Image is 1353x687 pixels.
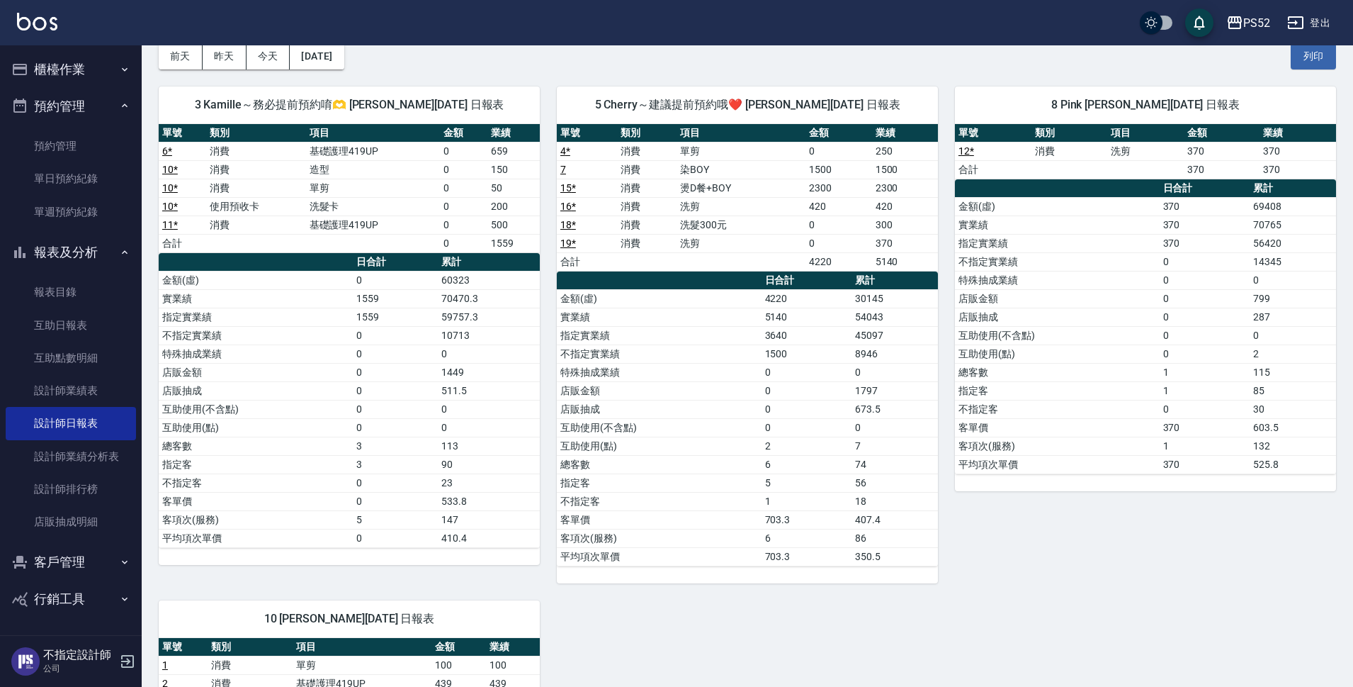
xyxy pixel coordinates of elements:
[1160,418,1250,437] td: 370
[557,492,762,510] td: 不指定客
[762,272,851,290] th: 日合計
[762,547,851,566] td: 703.3
[955,124,1336,179] table: a dense table
[1160,308,1250,326] td: 0
[159,474,353,492] td: 不指定客
[159,381,353,400] td: 店販抽成
[6,544,136,581] button: 客戶管理
[1184,142,1260,160] td: 370
[6,473,136,506] a: 設計師排行榜
[762,474,851,492] td: 5
[206,216,306,234] td: 消費
[440,197,487,216] td: 0
[206,124,306,143] th: 類別
[617,124,677,143] th: 類別
[1250,234,1336,252] td: 56420
[676,216,805,234] td: 洗髮300元
[1160,455,1250,474] td: 370
[805,234,871,252] td: 0
[353,510,438,529] td: 5
[6,374,136,407] a: 設計師業績表
[293,638,431,657] th: 項目
[1250,289,1336,308] td: 799
[1250,308,1336,326] td: 287
[159,234,206,252] td: 合計
[1031,124,1108,143] th: 類別
[762,437,851,455] td: 2
[159,418,353,437] td: 互助使用(點)
[306,124,441,143] th: 項目
[872,197,938,216] td: 420
[353,253,438,272] th: 日合計
[487,142,540,160] td: 659
[6,440,136,473] a: 設計師業績分析表
[762,418,851,437] td: 0
[851,272,938,290] th: 累計
[851,381,938,400] td: 1797
[1160,400,1250,418] td: 0
[1291,43,1336,69] button: 列印
[955,271,1160,289] td: 特殊抽成業績
[487,197,540,216] td: 200
[306,179,441,197] td: 單剪
[1250,381,1336,400] td: 85
[762,510,851,529] td: 703.3
[851,400,938,418] td: 673.5
[617,160,677,179] td: 消費
[557,326,762,345] td: 指定實業績
[306,197,441,216] td: 洗髮卡
[1160,252,1250,271] td: 0
[676,197,805,216] td: 洗剪
[872,142,938,160] td: 250
[955,179,1336,474] table: a dense table
[43,648,115,662] h5: 不指定設計師
[206,197,306,216] td: 使用預收卡
[159,253,540,548] table: a dense table
[1250,437,1336,455] td: 132
[617,197,677,216] td: 消費
[1250,345,1336,363] td: 2
[676,160,805,179] td: 染BOY
[872,234,938,252] td: 370
[438,418,540,437] td: 0
[6,51,136,88] button: 櫃檯作業
[159,455,353,474] td: 指定客
[159,326,353,345] td: 不指定實業績
[353,308,438,326] td: 1559
[851,547,938,566] td: 350.5
[1107,142,1184,160] td: 洗剪
[486,638,540,657] th: 業績
[6,234,136,271] button: 報表及分析
[43,662,115,675] p: 公司
[353,289,438,308] td: 1559
[1250,326,1336,345] td: 0
[557,400,762,418] td: 店販抽成
[159,308,353,326] td: 指定實業績
[487,216,540,234] td: 500
[851,289,938,308] td: 30145
[557,547,762,566] td: 平均項次單價
[290,43,344,69] button: [DATE]
[438,529,540,547] td: 410.4
[1160,363,1250,381] td: 1
[557,289,762,308] td: 金額(虛)
[851,345,938,363] td: 8946
[486,656,540,674] td: 100
[955,216,1160,234] td: 實業績
[438,400,540,418] td: 0
[159,510,353,529] td: 客項次(服務)
[353,529,438,547] td: 0
[208,656,293,674] td: 消費
[1259,124,1336,143] th: 業績
[353,381,438,400] td: 0
[1250,271,1336,289] td: 0
[6,506,136,538] a: 店販抽成明細
[6,309,136,342] a: 互助日報表
[159,363,353,381] td: 店販金額
[955,308,1160,326] td: 店販抽成
[676,179,805,197] td: 燙D餐+BOY
[11,647,40,676] img: Person
[438,289,540,308] td: 70470.3
[1184,124,1260,143] th: 金額
[176,612,523,626] span: 10 [PERSON_NAME][DATE] 日報表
